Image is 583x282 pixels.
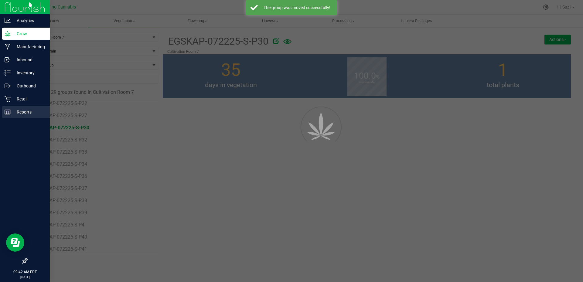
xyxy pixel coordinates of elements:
[5,18,11,24] inline-svg: Analytics
[5,83,11,89] inline-svg: Outbound
[5,31,11,37] inline-svg: Grow
[6,233,24,252] iframe: Resource center
[11,17,47,24] p: Analytics
[261,5,332,11] div: The group was moved successfully!
[11,30,47,37] p: Grow
[3,269,47,275] p: 09:42 AM EDT
[11,95,47,103] p: Retail
[11,56,47,63] p: Inbound
[5,44,11,50] inline-svg: Manufacturing
[11,108,47,116] p: Reports
[11,82,47,90] p: Outbound
[11,43,47,50] p: Manufacturing
[5,96,11,102] inline-svg: Retail
[5,70,11,76] inline-svg: Inventory
[3,275,47,279] p: [DATE]
[5,109,11,115] inline-svg: Reports
[5,57,11,63] inline-svg: Inbound
[11,69,47,76] p: Inventory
